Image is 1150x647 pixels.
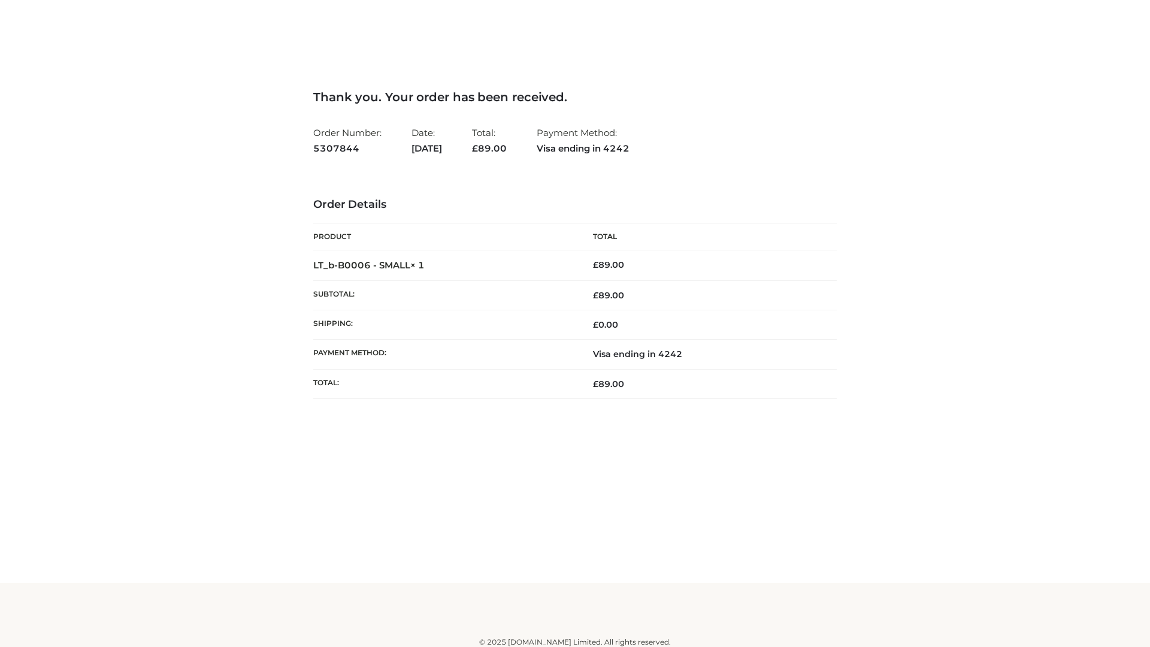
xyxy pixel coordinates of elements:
th: Total [575,223,837,250]
span: 89.00 [472,143,507,154]
th: Product [313,223,575,250]
strong: LT_b-B0006 - SMALL [313,259,425,271]
li: Payment Method: [537,122,630,159]
li: Date: [411,122,442,159]
li: Order Number: [313,122,382,159]
th: Payment method: [313,340,575,369]
th: Total: [313,369,575,398]
strong: Visa ending in 4242 [537,141,630,156]
th: Subtotal: [313,280,575,310]
span: 89.00 [593,290,624,301]
bdi: 0.00 [593,319,618,330]
h3: Thank you. Your order has been received. [313,90,837,104]
span: £ [593,290,598,301]
strong: [DATE] [411,141,442,156]
span: £ [593,379,598,389]
h3: Order Details [313,198,837,211]
span: £ [593,319,598,330]
span: £ [593,259,598,270]
td: Visa ending in 4242 [575,340,837,369]
span: £ [472,143,478,154]
bdi: 89.00 [593,259,624,270]
li: Total: [472,122,507,159]
strong: × 1 [410,259,425,271]
strong: 5307844 [313,141,382,156]
span: 89.00 [593,379,624,389]
th: Shipping: [313,310,575,340]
